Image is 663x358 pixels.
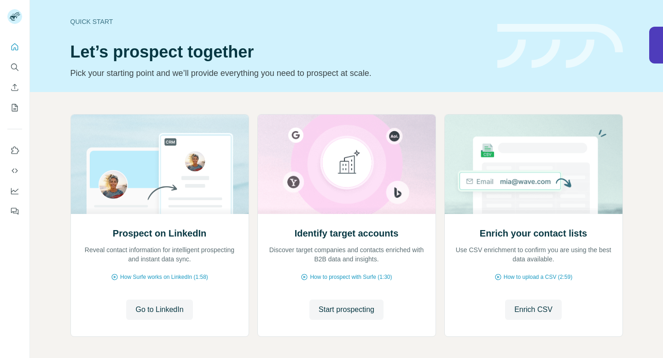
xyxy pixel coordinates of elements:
p: Use CSV enrichment to confirm you are using the best data available. [454,245,613,264]
span: How to upload a CSV (2:59) [504,273,572,281]
img: banner [497,24,623,69]
span: Go to LinkedIn [135,304,183,315]
p: Reveal contact information for intelligent prospecting and instant data sync. [80,245,239,264]
span: How Surfe works on LinkedIn (1:58) [120,273,208,281]
span: How to prospect with Surfe (1:30) [310,273,392,281]
button: Quick start [7,39,22,55]
button: Go to LinkedIn [126,300,192,320]
button: Search [7,59,22,75]
button: Enrich CSV [7,79,22,96]
span: Start prospecting [319,304,374,315]
img: Prospect on LinkedIn [70,115,249,214]
h1: Let’s prospect together [70,43,486,61]
p: Discover target companies and contacts enriched with B2B data and insights. [267,245,426,264]
button: Dashboard [7,183,22,199]
h2: Enrich your contact lists [480,227,587,240]
h2: Prospect on LinkedIn [113,227,206,240]
p: Pick your starting point and we’ll provide everything you need to prospect at scale. [70,67,486,80]
img: Identify target accounts [257,115,436,214]
h2: Identify target accounts [295,227,399,240]
button: My lists [7,99,22,116]
img: Enrich your contact lists [444,115,623,214]
button: Use Surfe API [7,162,22,179]
div: Quick start [70,17,486,26]
span: Enrich CSV [514,304,552,315]
button: Enrich CSV [505,300,562,320]
button: Feedback [7,203,22,219]
button: Start prospecting [309,300,384,320]
button: Use Surfe on LinkedIn [7,142,22,159]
